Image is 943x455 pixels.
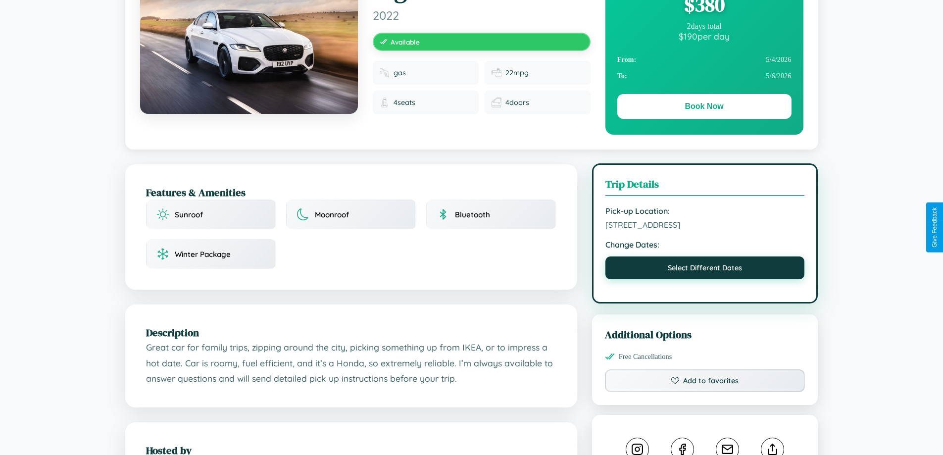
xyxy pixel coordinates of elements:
[605,177,805,196] h3: Trip Details
[505,98,529,107] span: 4 doors
[175,250,231,259] span: Winter Package
[605,240,805,250] strong: Change Dates:
[931,207,938,248] div: Give Feedback
[455,210,490,219] span: Bluetooth
[380,68,390,78] img: Fuel type
[617,55,637,64] strong: From:
[617,68,792,84] div: 5 / 6 / 2026
[380,98,390,107] img: Seats
[505,68,529,77] span: 22 mpg
[315,210,349,219] span: Moonroof
[175,210,203,219] span: Sunroof
[492,98,501,107] img: Doors
[617,22,792,31] div: 2 days total
[394,68,406,77] span: gas
[605,206,805,216] strong: Pick-up Location:
[492,68,501,78] img: Fuel efficiency
[146,325,556,340] h2: Description
[391,38,420,46] span: Available
[605,220,805,230] span: [STREET_ADDRESS]
[605,327,805,342] h3: Additional Options
[605,256,805,279] button: Select Different Dates
[617,94,792,119] button: Book Now
[617,31,792,42] div: $ 190 per day
[394,98,415,107] span: 4 seats
[619,353,672,361] span: Free Cancellations
[605,369,805,392] button: Add to favorites
[373,8,591,23] span: 2022
[617,51,792,68] div: 5 / 4 / 2026
[146,185,556,200] h2: Features & Amenities
[617,72,627,80] strong: To:
[146,340,556,387] p: Great car for family trips, zipping around the city, picking something up from IKEA, or to impres...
